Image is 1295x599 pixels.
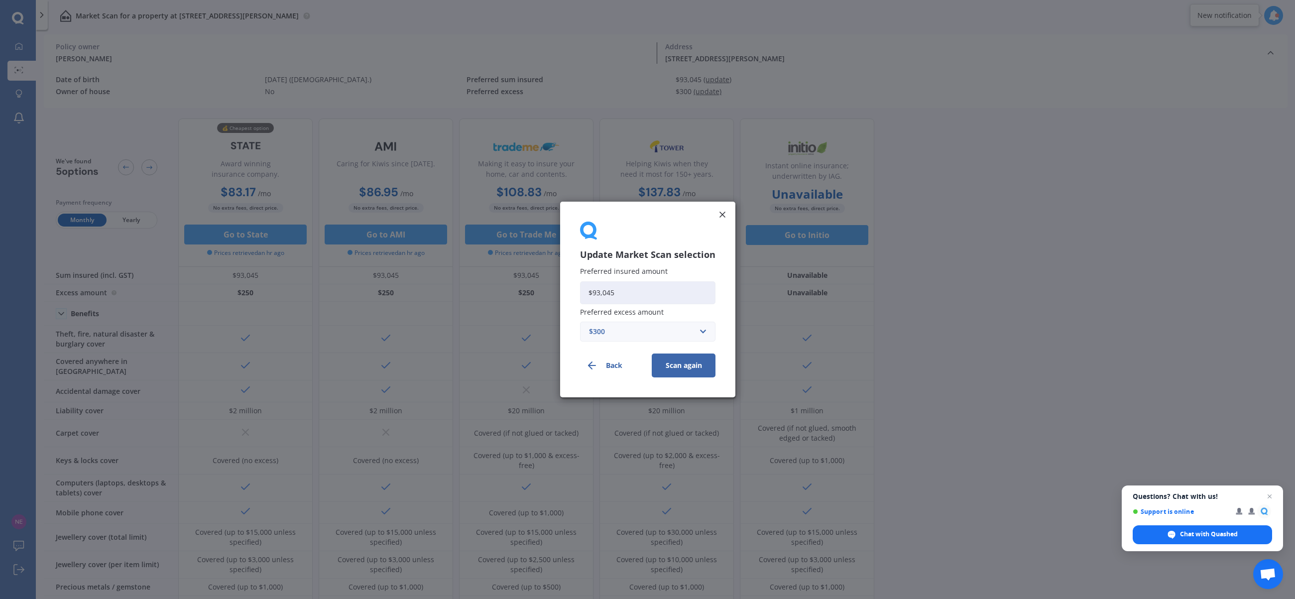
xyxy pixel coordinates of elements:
h3: Update Market Scan selection [580,249,715,260]
span: Preferred excess amount [580,307,664,317]
button: Scan again [652,354,715,377]
input: Enter amount [580,281,715,304]
span: Support is online [1133,508,1229,515]
button: Back [580,354,644,377]
span: Preferred insured amount [580,267,668,276]
span: Questions? Chat with us! [1133,492,1272,500]
div: $300 [589,326,695,337]
span: Chat with Quashed [1133,525,1272,544]
a: Open chat [1253,559,1283,589]
span: Chat with Quashed [1180,530,1238,539]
